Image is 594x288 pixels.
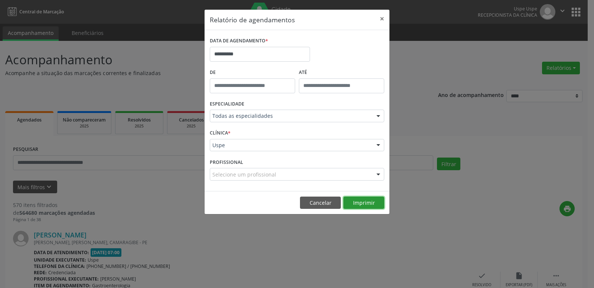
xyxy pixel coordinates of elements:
[300,197,341,209] button: Cancelar
[212,142,369,149] span: Uspe
[212,112,369,120] span: Todas as especialidades
[210,156,243,168] label: PROFISSIONAL
[210,98,244,110] label: ESPECIALIDADE
[210,67,295,78] label: De
[210,35,268,47] label: DATA DE AGENDAMENTO
[212,171,276,178] span: Selecione um profissional
[343,197,384,209] button: Imprimir
[210,127,231,139] label: CLÍNICA
[210,15,295,25] h5: Relatório de agendamentos
[299,67,384,78] label: ATÉ
[375,10,389,28] button: Close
